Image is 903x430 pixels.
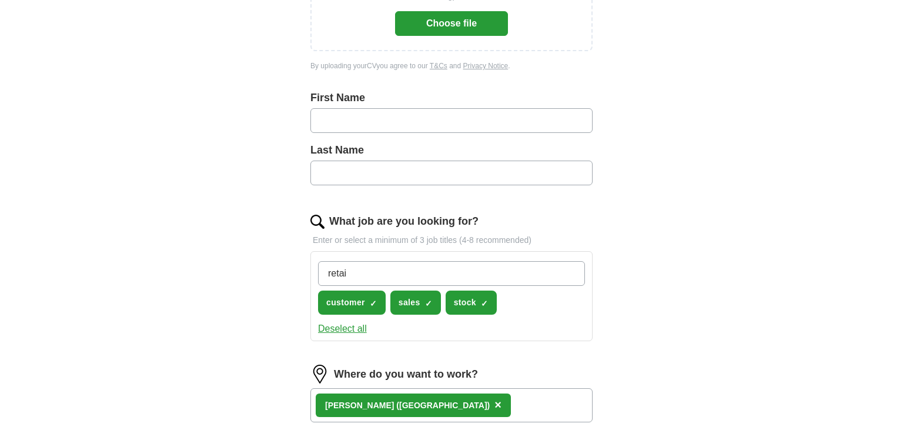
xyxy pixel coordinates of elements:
[481,299,488,308] span: ✓
[329,214,479,229] label: What job are you looking for?
[318,322,367,336] button: Deselect all
[310,234,593,246] p: Enter or select a minimum of 3 job titles (4-8 recommended)
[494,398,501,411] span: ×
[334,366,478,382] label: Where do you want to work?
[430,62,447,70] a: T&Cs
[370,299,377,308] span: ✓
[446,291,497,315] button: stock✓
[390,291,441,315] button: sales✓
[318,261,585,286] input: Type a job title and press enter
[396,401,490,410] span: ([GEOGRAPHIC_DATA])
[463,62,509,70] a: Privacy Notice
[494,396,501,414] button: ×
[310,61,593,71] div: By uploading your CV you agree to our and .
[395,11,508,36] button: Choose file
[325,401,394,410] strong: [PERSON_NAME]
[310,142,593,158] label: Last Name
[310,215,325,229] img: search.png
[425,299,432,308] span: ✓
[399,296,420,309] span: sales
[326,296,365,309] span: customer
[310,365,329,384] img: location.png
[318,291,386,315] button: customer✓
[454,296,476,309] span: stock
[310,90,593,106] label: First Name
